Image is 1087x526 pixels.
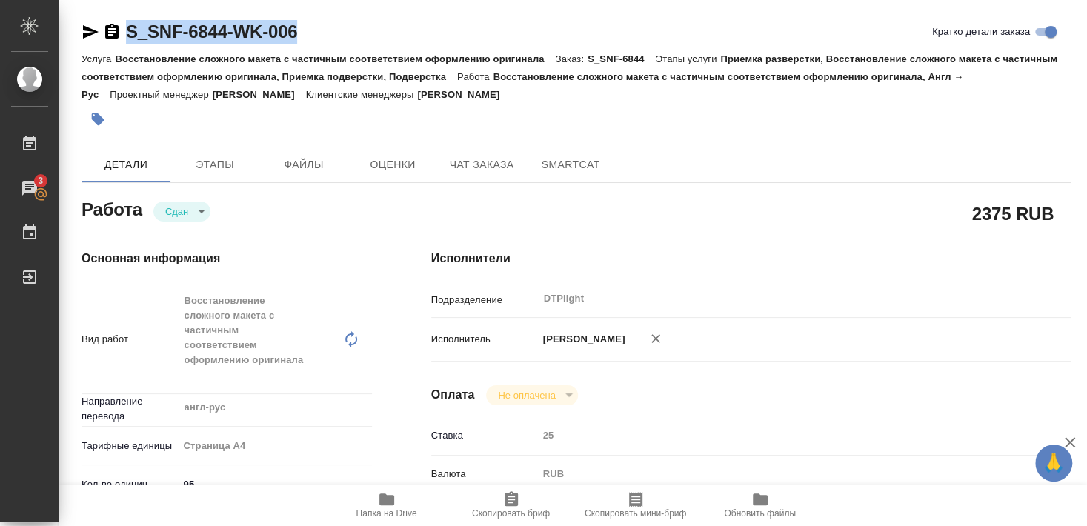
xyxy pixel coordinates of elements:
span: 🙏 [1041,447,1066,479]
span: Этапы [179,156,250,174]
p: S_SNF-6844 [588,53,656,64]
span: Папка на Drive [356,508,417,519]
input: Пустое поле [538,425,1017,446]
button: Не оплачена [493,389,559,402]
p: [PERSON_NAME] [213,89,306,100]
span: Скопировать мини-бриф [585,508,686,519]
p: Валюта [431,467,538,482]
p: Проектный менеджер [110,89,212,100]
a: S_SNF-6844-WK-006 [126,21,297,41]
p: Исполнитель [431,332,538,347]
button: Скопировать ссылку для ЯМессенджера [82,23,99,41]
span: Чат заказа [446,156,517,174]
h4: Основная информация [82,250,372,267]
p: Вид работ [82,332,179,347]
p: Этапы услуги [656,53,721,64]
a: 3 [4,170,56,207]
p: Работа [457,71,493,82]
button: Обновить файлы [698,485,822,526]
span: Скопировать бриф [472,508,550,519]
span: Файлы [268,156,339,174]
p: [PERSON_NAME] [417,89,511,100]
span: Кратко детали заказа [932,24,1030,39]
div: Сдан [153,202,210,222]
h2: Работа [82,195,142,222]
span: SmartCat [535,156,606,174]
button: Сдан [161,205,193,218]
p: Восстановление сложного макета с частичным соответствием оформлению оригинала, Англ → Рус [82,71,963,100]
h4: Оплата [431,386,475,404]
span: Обновить файлы [724,508,796,519]
p: Клиентские менеджеры [306,89,418,100]
p: Подразделение [431,293,538,307]
p: Направление перевода [82,394,179,424]
h2: 2375 RUB [972,201,1054,226]
button: Скопировать бриф [449,485,574,526]
div: Сдан [486,385,577,405]
p: Заказ: [556,53,588,64]
span: 3 [29,173,52,188]
input: ✎ Введи что-нибудь [179,473,372,495]
button: 🙏 [1035,445,1072,482]
h4: Исполнители [431,250,1071,267]
div: RUB [538,462,1017,487]
p: Восстановление сложного макета с частичным соответствием оформлению оригинала [115,53,555,64]
button: Папка на Drive [325,485,449,526]
p: Ставка [431,428,538,443]
span: Оценки [357,156,428,174]
span: Детали [90,156,162,174]
div: Страница А4 [179,433,372,459]
button: Скопировать ссылку [103,23,121,41]
button: Скопировать мини-бриф [574,485,698,526]
p: Тарифные единицы [82,439,179,453]
p: Кол-во единиц [82,477,179,492]
p: Услуга [82,53,115,64]
p: [PERSON_NAME] [538,332,625,347]
button: Добавить тэг [82,103,114,136]
button: Удалить исполнителя [639,322,672,355]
